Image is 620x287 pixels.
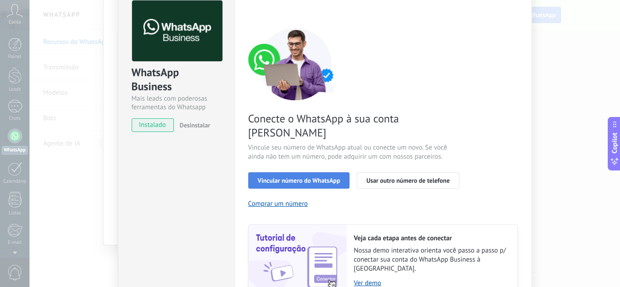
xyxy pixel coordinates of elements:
[258,177,340,184] span: Vincular número do WhatsApp
[248,28,344,100] img: connect number
[248,112,464,140] span: Conecte o WhatsApp à sua conta [PERSON_NAME]
[180,121,210,129] span: Desinstalar
[132,65,221,94] div: WhatsApp Business
[132,94,221,112] div: Mais leads com poderosas ferramentas do Whatsapp
[357,172,459,189] button: Usar outro número de telefone
[610,132,619,153] span: Copilot
[354,246,508,273] span: Nossa demo interativa orienta você passo a passo p/ conectar sua conta do WhatsApp Business à [GE...
[354,234,508,243] h2: Veja cada etapa antes de conectar
[248,199,308,208] button: Comprar um número
[248,172,350,189] button: Vincular número do WhatsApp
[132,118,173,132] span: instalado
[132,0,222,62] img: logo_main.png
[176,118,210,132] button: Desinstalar
[366,177,450,184] span: Usar outro número de telefone
[248,143,464,161] span: Vincule seu número de WhatsApp atual ou conecte um novo. Se você ainda não tem um número, pode ad...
